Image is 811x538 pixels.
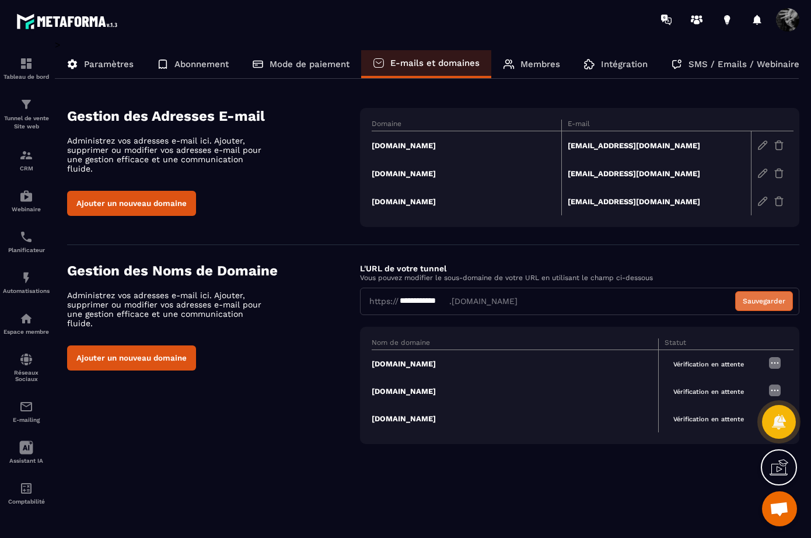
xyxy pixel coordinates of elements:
[3,303,50,344] a: automationsautomationsEspace membre
[658,338,762,350] th: Statut
[3,114,50,131] p: Tunnel de vente Site web
[3,288,50,294] p: Automatisations
[372,131,561,160] td: [DOMAIN_NAME]
[19,312,33,326] img: automations
[372,378,658,405] td: [DOMAIN_NAME]
[372,405,658,432] td: [DOMAIN_NAME]
[19,148,33,162] img: formation
[561,131,751,160] td: [EMAIL_ADDRESS][DOMAIN_NAME]
[270,59,349,69] p: Mode de paiement
[3,221,50,262] a: schedulerschedulerPlanificateur
[561,187,751,215] td: [EMAIL_ADDRESS][DOMAIN_NAME]
[84,59,134,69] p: Paramètres
[19,189,33,203] img: automations
[665,358,753,371] span: Vérification en attente
[67,108,360,124] h4: Gestion des Adresses E-mail
[561,120,751,131] th: E-mail
[372,338,658,350] th: Nom de domaine
[19,271,33,285] img: automations
[67,263,360,279] h4: Gestion des Noms de Domaine
[561,159,751,187] td: [EMAIL_ADDRESS][DOMAIN_NAME]
[768,383,782,397] img: more
[19,57,33,71] img: formation
[774,140,784,151] img: trash-gr.2c9399ab.svg
[757,140,768,151] img: edit-gr.78e3acdd.svg
[67,191,196,216] button: Ajouter un nouveau domaine
[774,168,784,179] img: trash-gr.2c9399ab.svg
[768,356,782,370] img: more
[67,291,271,328] p: Administrez vos adresses e-mail ici. Ajouter, supprimer ou modifier vos adresses e-mail pour une ...
[360,274,799,282] p: Vous pouvez modifier le sous-domaine de votre URL en utilisant le champ ci-dessous
[757,168,768,179] img: edit-gr.78e3acdd.svg
[688,59,804,69] p: SMS / Emails / Webinaires
[3,432,50,473] a: Assistant IA
[372,187,561,215] td: [DOMAIN_NAME]
[3,139,50,180] a: formationformationCRM
[3,247,50,253] p: Planificateur
[3,74,50,80] p: Tableau de bord
[774,196,784,207] img: trash-gr.2c9399ab.svg
[174,59,229,69] p: Abonnement
[19,400,33,414] img: email
[67,136,271,173] p: Administrez vos adresses e-mail ici. Ajouter, supprimer ou modifier vos adresses e-mail pour une ...
[757,196,768,207] img: edit-gr.78e3acdd.svg
[3,457,50,464] p: Assistant IA
[19,481,33,495] img: accountant
[67,345,196,371] button: Ajouter un nouveau domaine
[390,58,480,68] p: E-mails et domaines
[3,473,50,513] a: accountantaccountantComptabilité
[735,291,793,311] button: Sauvegarder
[762,491,797,526] div: Ouvrir le chat
[360,264,446,273] label: L'URL de votre tunnel
[3,369,50,382] p: Réseaux Sociaux
[19,97,33,111] img: formation
[3,344,50,391] a: social-networksocial-networkRéseaux Sociaux
[3,329,50,335] p: Espace membre
[3,417,50,423] p: E-mailing
[372,350,658,378] td: [DOMAIN_NAME]
[3,391,50,432] a: emailemailE-mailing
[601,59,648,69] p: Intégration
[3,206,50,212] p: Webinaire
[3,89,50,139] a: formationformationTunnel de vente Site web
[665,413,753,426] span: Vérification en attente
[3,498,50,505] p: Comptabilité
[372,120,561,131] th: Domaine
[3,165,50,172] p: CRM
[372,159,561,187] td: [DOMAIN_NAME]
[3,180,50,221] a: automationsautomationsWebinaire
[520,59,560,69] p: Membres
[16,11,121,32] img: logo
[19,352,33,366] img: social-network
[3,262,50,303] a: automationsautomationsAutomatisations
[665,385,753,399] span: Vérification en attente
[19,230,33,244] img: scheduler
[55,39,799,462] div: >
[3,48,50,89] a: formationformationTableau de bord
